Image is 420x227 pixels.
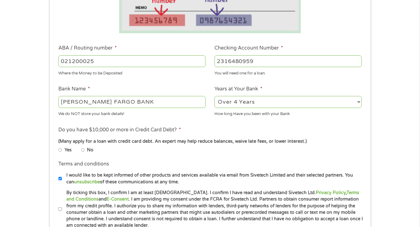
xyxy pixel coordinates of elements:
a: E-Consent [107,197,129,202]
div: We do NOT store your bank details! [58,109,206,117]
div: How long Have you been with your Bank [214,109,362,117]
label: Years at Your Bank [214,86,262,92]
label: I would like to be kept informed of other products and services available via email from Sivetech... [62,172,363,185]
a: Privacy Policy [316,190,346,195]
div: (Many apply for a loan with credit card debt. An expert may help reduce balances, waive late fees... [58,138,361,145]
label: Checking Account Number [214,45,283,51]
input: 345634636 [214,55,362,67]
label: Yes [65,147,72,153]
label: Terms and conditions [58,161,109,167]
label: Do you have $10,000 or more in Credit Card Debt? [58,127,181,133]
div: Where the Money to be Deposited [58,68,206,77]
div: You will need one for a loan. [214,68,362,77]
label: No [87,147,93,153]
label: ABA / Routing number [58,45,117,51]
input: 263177916 [58,55,206,67]
label: Bank Name [58,86,90,92]
a: unsubscribe [74,179,100,185]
